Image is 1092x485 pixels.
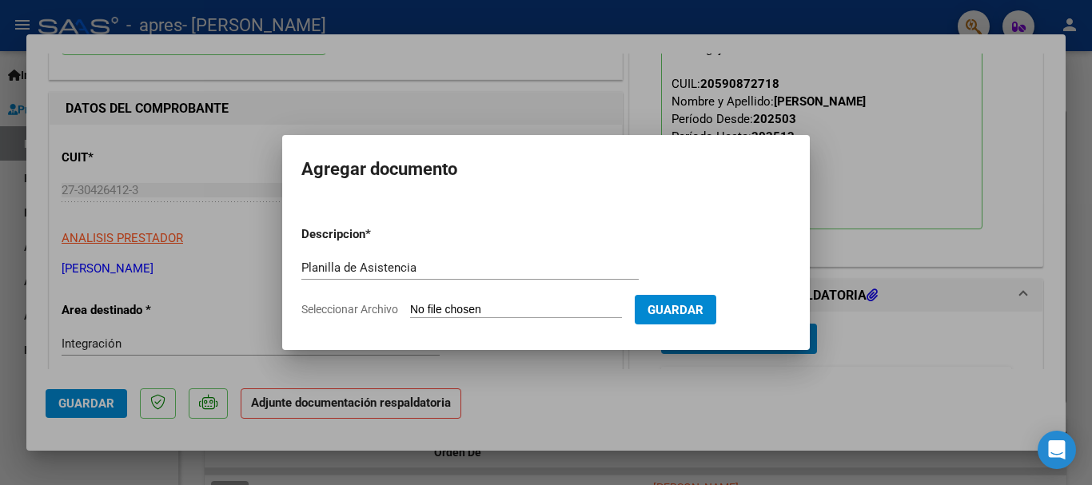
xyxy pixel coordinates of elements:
[301,225,448,244] p: Descripcion
[301,303,398,316] span: Seleccionar Archivo
[648,303,703,317] span: Guardar
[301,154,791,185] h2: Agregar documento
[635,295,716,324] button: Guardar
[1038,431,1076,469] div: Open Intercom Messenger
